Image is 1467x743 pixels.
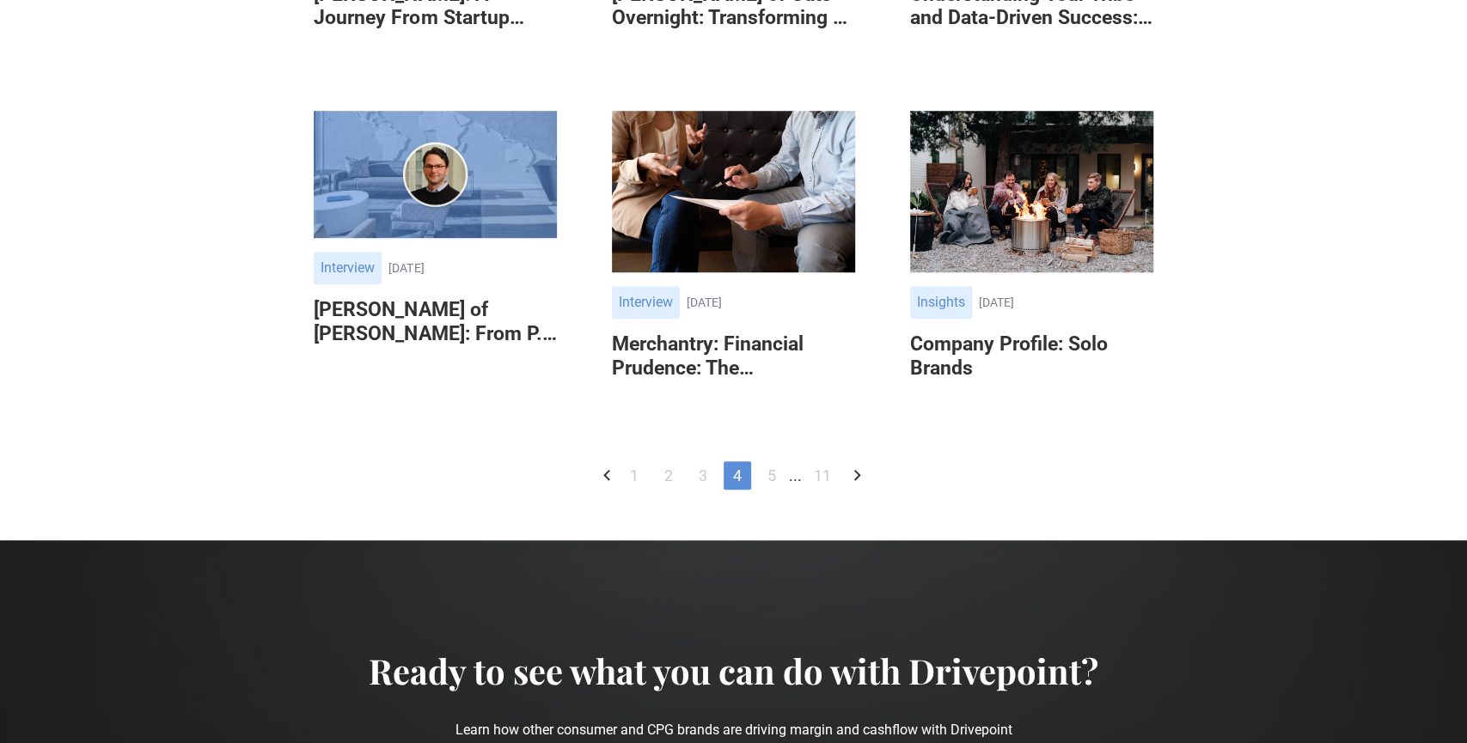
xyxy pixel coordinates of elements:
a: Interview[DATE]Merchantry: Financial Prudence: The Unfashionable Wardrobe Essential for Brand Owners [612,111,855,406]
h6: [PERSON_NAME] of [PERSON_NAME]: From P.I. to Analyst - Business Insights from a Life-Long Researcher [314,298,557,345]
a: 5 [758,461,785,490]
a: 2 [655,461,682,490]
img: Dylan Carden of William Blair: From P.I. to Analyst - Business Insights from a Life-Long Researcher [314,111,557,238]
div: [DATE] [979,295,1153,310]
div: Interview [314,252,382,284]
a: 1 [620,461,648,490]
h6: Company Profile: Solo Brands [910,332,1153,380]
div: [DATE] [687,295,855,310]
div: Interview [612,286,680,319]
a: 3 [689,461,717,490]
div: [DATE] [388,261,557,276]
a: 11 [805,461,840,490]
div: List [314,461,1152,490]
a: Interview[DATE][PERSON_NAME] of [PERSON_NAME]: From P.I. to Analyst - Business Insights from a Li... [314,111,557,372]
a: Next Page [843,461,871,490]
div: ... [789,465,802,486]
div: Insights [910,286,972,319]
img: Company Profile: Solo Brands [910,111,1153,273]
a: 4 [724,461,751,490]
a: Previous Page [596,461,617,490]
h4: Ready to see what you can do with Drivepoint? [369,650,1098,691]
a: Insights[DATE]Company Profile: Solo Brands [910,111,1153,406]
img: Merchantry: Financial Prudence: The Unfashionable Wardrobe Essential for Brand Owners [612,111,855,272]
h6: Merchantry: Financial Prudence: The Unfashionable Wardrobe Essential for Brand Owners [612,332,855,380]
